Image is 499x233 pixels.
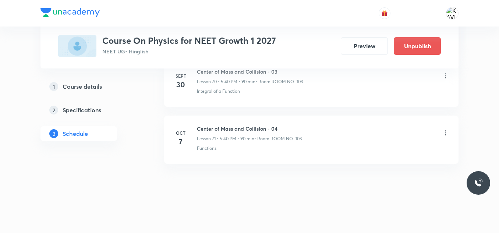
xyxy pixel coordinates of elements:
a: Company Logo [40,8,100,19]
p: 1 [49,82,58,91]
img: Company Logo [40,8,100,17]
p: NEET UG • Hinglish [102,47,276,55]
p: Integral of a Function [197,88,240,95]
h6: Center of Mass and Collision - 04 [197,125,302,133]
h3: Course On Physics for NEET Growth 1 2027 [102,35,276,46]
p: • Room ROOM NO -103 [254,135,302,142]
h5: Course details [63,82,102,91]
p: • Room ROOM NO -103 [255,78,303,85]
button: Preview [341,37,388,55]
h6: Sept [173,73,188,79]
h5: Specifications [63,106,101,114]
img: avatar [381,10,388,17]
a: 1Course details [40,79,141,94]
img: 74A8A638-0AF0-4EE6-BC1E-491B46662739_plus.png [58,35,96,57]
p: 3 [49,129,58,138]
img: ttu [474,179,483,187]
h5: Schedule [63,129,88,138]
h6: Oct [173,130,188,136]
img: KAVITA YADAV [446,7,459,20]
button: avatar [379,7,390,19]
h4: 30 [173,79,188,90]
p: Functions [197,145,216,152]
button: Unpublish [394,37,441,55]
p: Lesson 70 • 5:40 PM • 90 min [197,78,255,85]
h6: Center of Mass and Collision - 03 [197,68,303,75]
p: 2 [49,106,58,114]
h4: 7 [173,136,188,147]
p: Lesson 71 • 5:40 PM • 90 min [197,135,254,142]
a: 2Specifications [40,103,141,117]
